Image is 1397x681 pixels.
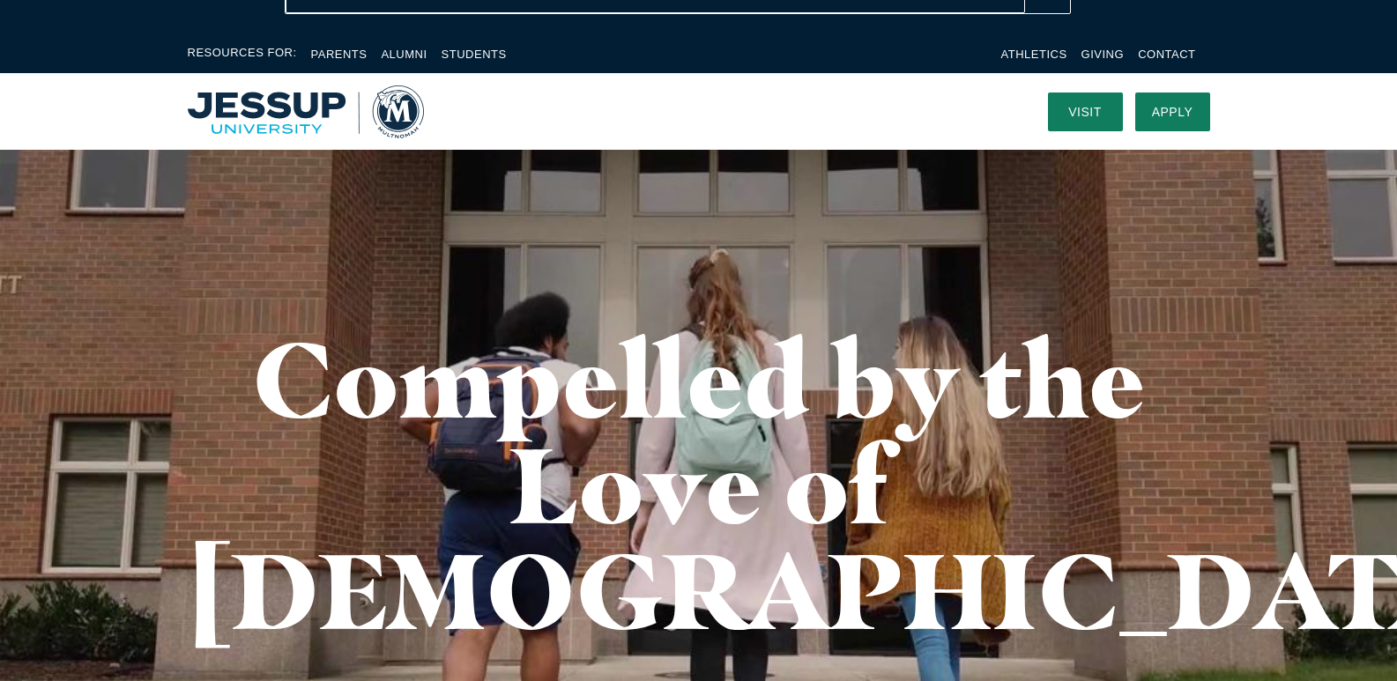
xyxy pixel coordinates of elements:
[188,44,297,64] span: Resources For:
[188,85,424,138] a: Home
[1135,93,1210,131] a: Apply
[1138,48,1195,61] a: Contact
[381,48,427,61] a: Alumni
[1048,93,1123,131] a: Visit
[1081,48,1125,61] a: Giving
[442,48,507,61] a: Students
[188,326,1210,643] h1: Compelled by the Love of [DEMOGRAPHIC_DATA]
[1001,48,1067,61] a: Athletics
[188,85,424,138] img: Multnomah University Logo
[311,48,368,61] a: Parents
